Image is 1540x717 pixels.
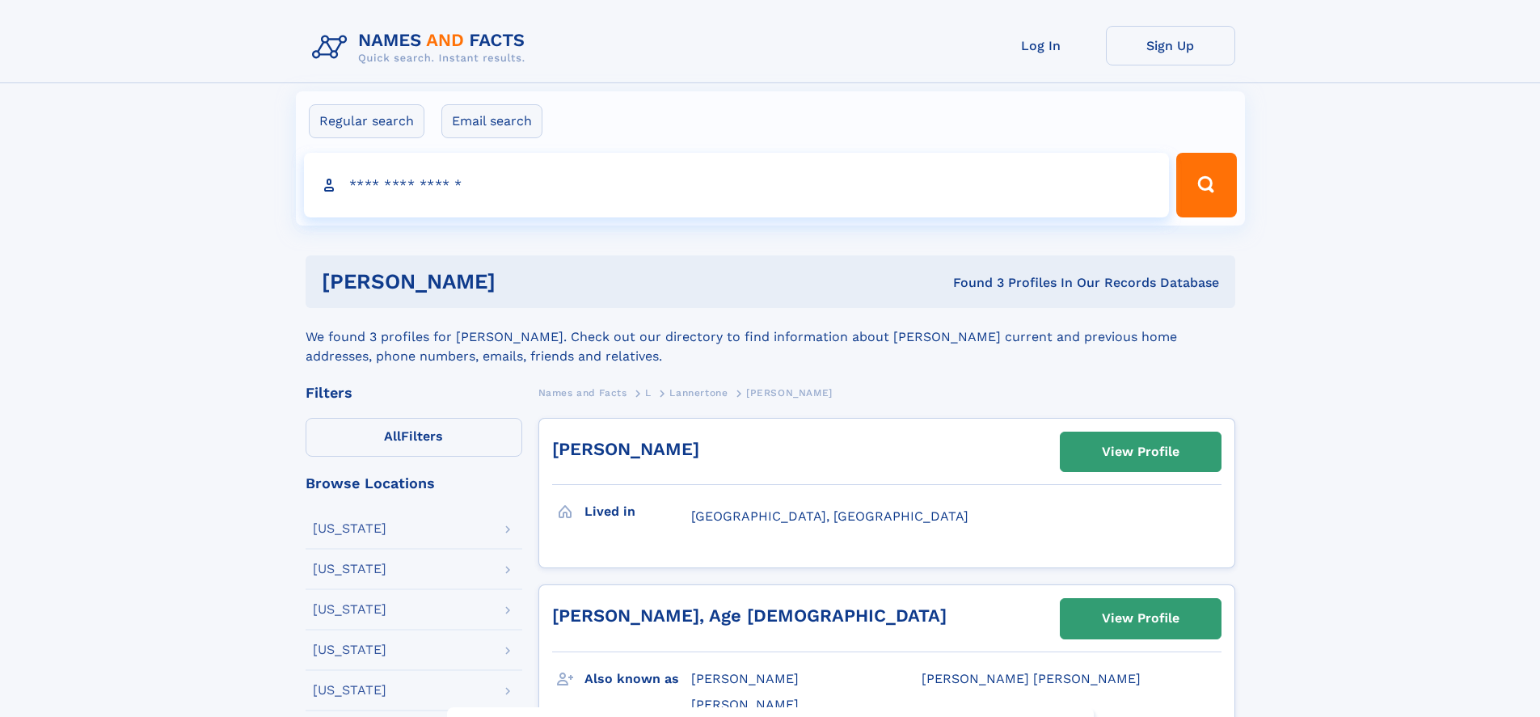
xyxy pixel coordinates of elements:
[691,671,799,686] span: [PERSON_NAME]
[313,684,386,697] div: [US_STATE]
[441,104,542,138] label: Email search
[313,563,386,576] div: [US_STATE]
[552,439,699,459] a: [PERSON_NAME]
[306,476,522,491] div: Browse Locations
[306,26,538,70] img: Logo Names and Facts
[691,697,799,712] span: [PERSON_NAME]
[306,386,522,400] div: Filters
[584,665,691,693] h3: Also known as
[306,308,1235,366] div: We found 3 profiles for [PERSON_NAME]. Check out our directory to find information about [PERSON_...
[922,671,1141,686] span: [PERSON_NAME] [PERSON_NAME]
[584,498,691,525] h3: Lived in
[746,387,833,399] span: [PERSON_NAME]
[309,104,424,138] label: Regular search
[552,605,947,626] a: [PERSON_NAME], Age [DEMOGRAPHIC_DATA]
[691,508,968,524] span: [GEOGRAPHIC_DATA], [GEOGRAPHIC_DATA]
[538,382,627,403] a: Names and Facts
[1061,432,1221,471] a: View Profile
[384,428,401,444] span: All
[724,274,1219,292] div: Found 3 Profiles In Our Records Database
[313,522,386,535] div: [US_STATE]
[669,382,728,403] a: Lannertone
[313,643,386,656] div: [US_STATE]
[645,382,652,403] a: L
[1176,153,1236,217] button: Search Button
[304,153,1170,217] input: search input
[322,272,724,292] h1: [PERSON_NAME]
[977,26,1106,65] a: Log In
[1061,599,1221,638] a: View Profile
[669,387,728,399] span: Lannertone
[645,387,652,399] span: L
[1106,26,1235,65] a: Sign Up
[313,603,386,616] div: [US_STATE]
[1102,600,1179,637] div: View Profile
[1102,433,1179,470] div: View Profile
[306,418,522,457] label: Filters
